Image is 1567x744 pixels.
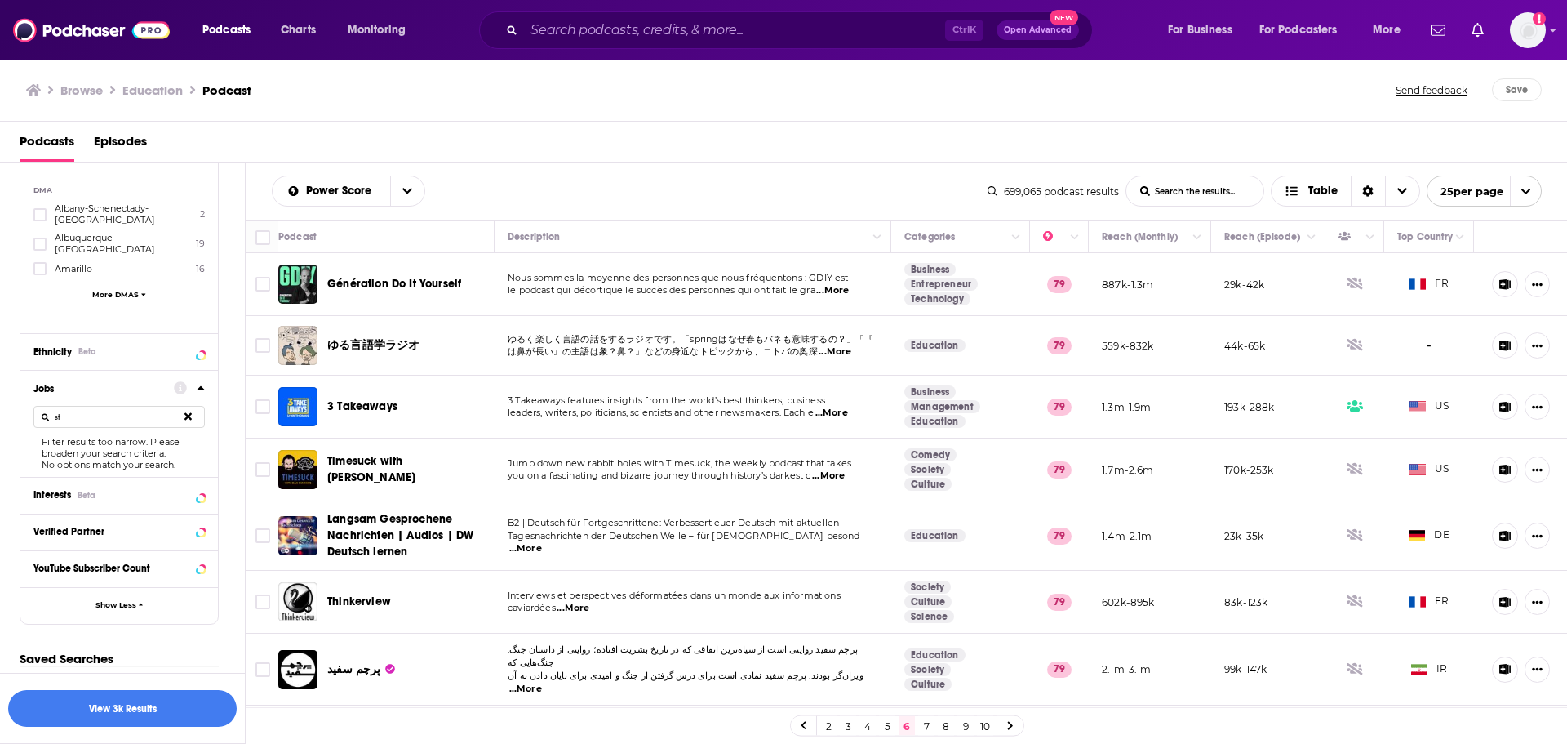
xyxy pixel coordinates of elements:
[508,407,814,418] span: leaders, writers, politicians, scientists and other newsmakers. Each e
[1224,529,1263,543] p: 23k-35k
[1047,399,1072,415] p: 79
[988,185,1119,198] div: 699,065 podcast results
[1224,463,1274,477] p: 170k-253k
[281,19,316,42] span: Charts
[327,512,473,559] span: Langsam Gesprochene Nachrichten | Audios | DW Deutsch lernen
[255,528,270,543] span: Toggle select row
[278,227,317,247] div: Podcast
[278,387,317,426] img: 3 Takeaways
[904,663,951,676] a: Society
[918,716,934,736] a: 7
[1427,176,1542,207] button: open menu
[1102,278,1154,292] p: 887k-1.3m
[327,399,397,413] span: 3 Takeaways
[33,558,205,578] button: YouTube Subscriber Count
[33,383,163,394] div: Jobs
[306,185,377,197] span: Power Score
[196,263,205,274] span: 16
[278,582,317,621] img: Thinkerview
[1411,662,1448,678] span: IR
[997,20,1079,40] button: Open AdvancedNew
[1308,185,1338,197] span: Table
[904,448,957,461] a: Comedy
[8,690,237,727] button: View 3k Results
[33,526,191,537] div: Verified Partner
[273,185,390,197] button: open menu
[1102,339,1154,353] p: 559k-832k
[1259,19,1338,42] span: For Podcasters
[904,529,966,542] a: Education
[1102,662,1152,676] p: 2.1m-3.1m
[1409,399,1449,415] span: US
[272,176,425,207] h2: Choose List sort
[1525,523,1550,549] button: Show More Button
[1043,227,1066,247] div: Power Score
[1047,337,1072,354] p: 79
[1224,400,1275,414] p: 193k-288k
[78,346,96,357] div: Beta
[819,345,851,359] span: ...More
[33,563,191,574] div: YouTube Subscriber Count
[1168,19,1232,42] span: For Business
[1249,17,1361,43] button: open menu
[33,436,205,459] div: Filter results too narrow. Please broaden your search criteria.
[55,232,188,255] span: Albuquerque-[GEOGRAPHIC_DATA]
[255,595,270,609] span: Toggle select row
[904,385,956,399] a: Business
[1525,657,1550,683] button: Show More Button
[327,277,461,291] span: Génération Do It Yourself
[278,650,317,689] img: پرچم سفید
[327,338,419,352] span: ゆる言語学ラジオ
[20,128,74,162] span: Podcasts
[278,326,317,365] a: ゆる言語学ラジオ
[820,716,837,736] a: 2
[336,17,427,43] button: open menu
[904,595,952,608] a: Culture
[1302,228,1321,247] button: Column Actions
[899,716,915,736] a: 6
[904,478,952,491] a: Culture
[904,463,951,476] a: Society
[509,683,542,696] span: ...More
[1525,589,1550,615] button: Show More Button
[859,716,876,736] a: 4
[33,406,205,428] input: Search Jobs...
[13,15,170,46] a: Podchaser - Follow, Share and Rate Podcasts
[1465,16,1490,44] a: Show notifications dropdown
[904,339,966,352] a: Education
[524,17,945,43] input: Search podcasts, credits, & more...
[1525,457,1550,483] button: Show More Button
[33,186,205,195] p: DMA
[1409,594,1449,610] span: FR
[508,670,863,681] span: ویران‌گر بودند. پرچم سفید نمادی است برای درس گرفتن از جنگ‌ و امیدی برای پایان دادن به آن
[1006,228,1026,247] button: Column Actions
[1224,662,1267,676] p: 99k-147k
[55,203,192,225] span: Albany-Schenectady-[GEOGRAPHIC_DATA]
[95,601,136,610] span: Show Less
[1004,26,1072,34] span: Open Advanced
[202,82,251,98] h3: Podcast
[1427,179,1503,204] span: 25 per page
[122,82,183,98] h1: Education
[33,521,205,541] button: Verified Partner
[508,333,873,345] span: ゆるく楽しく言語の話をするラジオです。「springはなぜ春もバネも意味するの？」「『
[33,341,205,361] button: EthnicityBeta
[1047,528,1072,544] p: 79
[1065,228,1085,247] button: Column Actions
[1102,400,1152,414] p: 1.3m-1.9m
[60,82,103,98] h3: Browse
[508,394,825,406] span: 3 Takeaways features insights from the world’s best thinkers, business
[202,19,251,42] span: Podcasts
[327,453,489,486] a: Timesuck with [PERSON_NAME]
[957,716,974,736] a: 9
[508,644,858,668] span: پرچم سفید روایتی است از سیاه‌ترین اتفاقی که در تاریخ بشریت افتاده؛ روایتی از داستان جنگ. جنگ‌هایی که
[938,716,954,736] a: 8
[1510,12,1546,48] button: Show profile menu
[1050,10,1079,25] span: New
[1102,529,1152,543] p: 1.4m-2.1m
[879,716,895,736] a: 5
[904,263,956,276] a: Business
[977,716,993,736] a: 10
